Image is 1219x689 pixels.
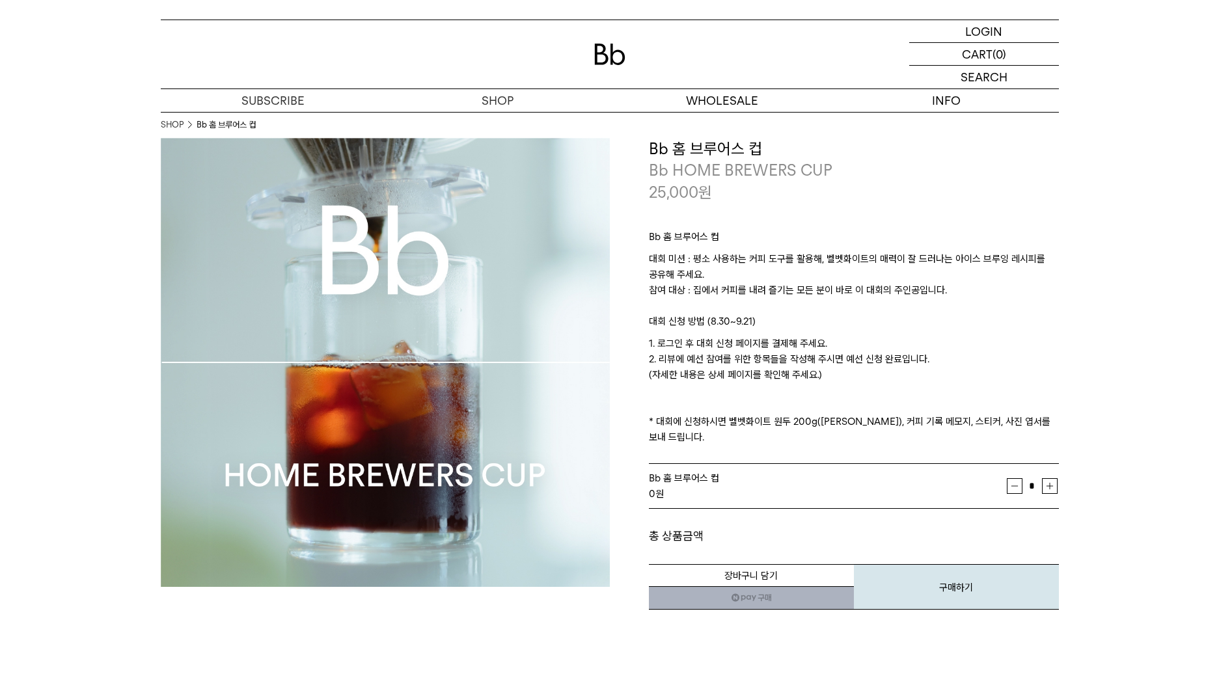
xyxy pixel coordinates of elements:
[649,564,854,587] button: 장바구니 담기
[649,314,1059,336] p: 대회 신청 방법 (8.30~9.21)
[649,251,1059,314] p: 대회 미션 : 평소 사용하는 커피 도구를 활용해, 벨벳화이트의 매력이 잘 드러나는 아이스 브루잉 레시피를 공유해 주세요. 참여 대상 : 집에서 커피를 내려 즐기는 모든 분이 ...
[649,488,655,500] strong: 0
[594,44,625,65] img: 로고
[649,472,719,484] span: Bb 홈 브루어스 컵
[649,586,854,610] a: 새창
[1007,478,1022,494] button: 감소
[649,336,1059,445] p: 1. 로그인 후 대회 신청 페이지를 결제해 주세요. 2. 리뷰에 예선 참여를 위한 항목들을 작성해 주시면 예선 신청 완료입니다. (자세한 내용은 상세 페이지를 확인해 주세요....
[610,89,834,112] p: WHOLESALE
[698,183,712,202] span: 원
[993,43,1006,65] p: (0)
[197,118,256,131] li: Bb 홈 브루어스 컵
[649,138,1059,160] h3: Bb 홈 브루어스 컵
[161,118,184,131] a: SHOP
[161,138,610,587] img: Bb 홈 브루어스 컵
[965,20,1002,42] p: LOGIN
[962,43,993,65] p: CART
[854,564,1059,610] button: 구매하기
[961,66,1007,88] p: SEARCH
[909,43,1059,66] a: CART (0)
[1042,478,1058,494] button: 증가
[161,89,385,112] a: SUBSCRIBE
[649,486,1007,502] div: 원
[649,159,1059,182] p: Bb HOME BREWERS CUP
[385,89,610,112] a: SHOP
[649,229,1059,251] p: Bb 홈 브루어스 컵
[834,89,1059,112] p: INFO
[649,182,712,204] p: 25,000
[649,528,854,544] dt: 총 상품금액
[909,20,1059,43] a: LOGIN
